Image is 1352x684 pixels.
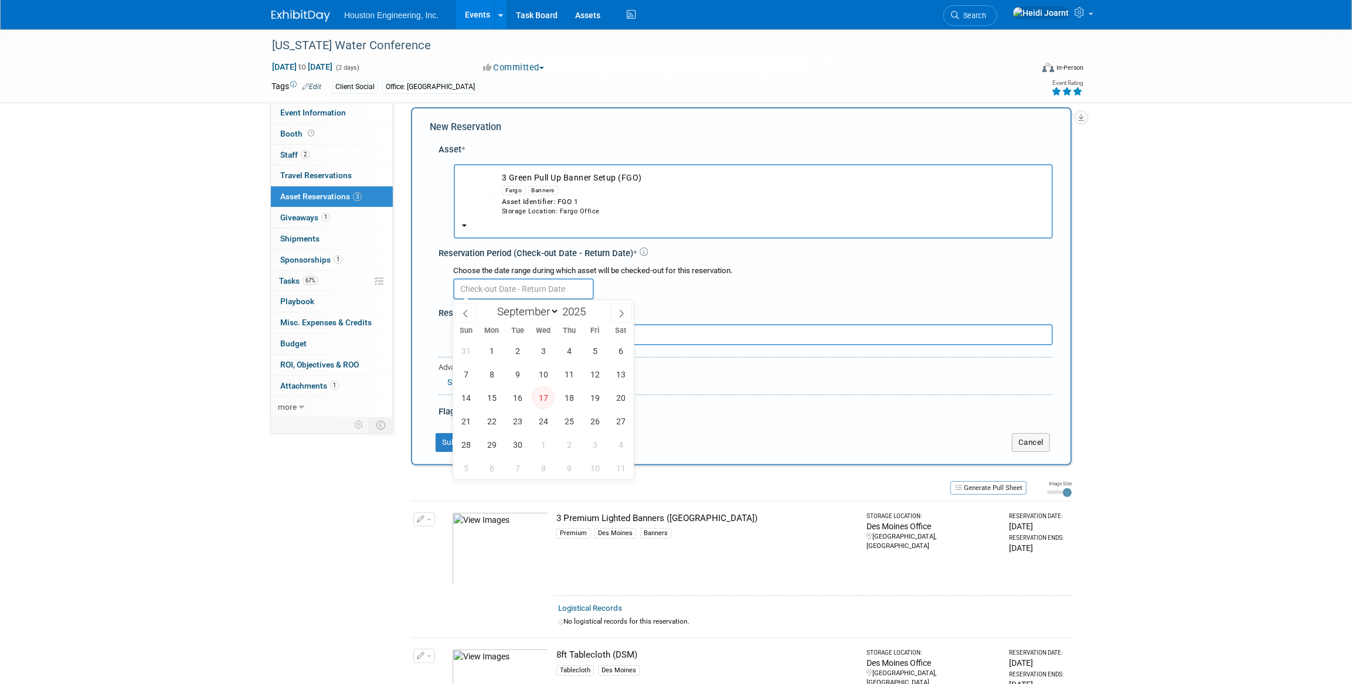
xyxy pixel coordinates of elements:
[558,617,1067,627] div: No logistical records for this reservation.
[867,512,998,520] div: Storage Location:
[280,213,330,222] span: Giveaways
[609,363,632,386] span: September 13, 2025
[598,665,640,676] div: Des Moines
[558,339,580,362] span: September 4, 2025
[583,339,606,362] span: September 5, 2025
[480,410,503,433] span: September 22, 2025
[280,171,352,180] span: Travel Reservations
[349,417,369,433] td: Personalize Event Tab Strip
[271,207,393,228] a: Giveaways1
[609,410,632,433] span: September 27, 2025
[532,386,555,409] span: September 17, 2025
[1042,63,1054,72] img: Format-Inperson.png
[583,363,606,386] span: September 12, 2025
[1009,534,1067,542] div: Reservation Ends:
[271,271,393,291] a: Tasks67%
[532,457,555,479] span: October 8, 2025
[303,276,318,285] span: 67%
[532,363,555,386] span: September 10, 2025
[439,247,1053,260] div: Reservation Period (Check-out Date - Return Date)
[332,81,378,93] div: Client Social
[302,83,321,91] a: Edit
[454,164,1053,239] button: 3 Green Pull Up Banner Setup (FGO)FargoBannersAsset Identifier: FGO 1Storage Location: Fargo Office
[280,192,362,201] span: Asset Reservations
[305,129,317,138] span: Booth not reserved yet
[556,528,590,539] div: Premium
[609,433,632,456] span: October 4, 2025
[479,62,549,74] button: Committed
[280,108,346,117] span: Event Information
[297,62,308,72] span: to
[595,528,636,539] div: Des Moines
[582,327,608,335] span: Fri
[506,433,529,456] span: September 30, 2025
[558,363,580,386] span: September 11, 2025
[1009,542,1067,554] div: [DATE]
[271,291,393,312] a: Playbook
[528,186,559,195] div: Banners
[369,417,393,433] td: Toggle Event Tabs
[558,386,580,409] span: September 18, 2025
[963,61,1083,79] div: Event Format
[280,234,320,243] span: Shipments
[271,250,393,270] a: Sponsorships1
[301,150,310,159] span: 2
[1012,433,1050,452] button: Cancel
[439,307,1053,319] div: Reservation Notes
[480,339,503,362] span: September 1, 2025
[452,512,549,586] img: View Images
[532,410,555,433] span: September 24, 2025
[453,327,479,335] span: Sun
[480,363,503,386] span: September 8, 2025
[280,129,317,138] span: Booth
[480,433,503,456] span: September 29, 2025
[268,35,1014,56] div: [US_STATE] Water Conference
[950,481,1027,495] button: Generate Pull Sheet
[454,363,477,386] span: September 7, 2025
[430,121,501,132] span: New Reservation
[321,213,330,222] span: 1
[1013,6,1069,19] img: Heidi Joarnt
[271,376,393,396] a: Attachments1
[505,327,531,335] span: Tue
[609,386,632,409] span: September 20, 2025
[353,192,362,201] span: 3
[1056,63,1083,72] div: In-Person
[271,145,393,165] a: Staff2
[506,339,529,362] span: September 2, 2025
[447,377,577,387] a: Specify Shipping Logistics Category
[1009,671,1067,679] div: Reservation Ends:
[454,339,477,362] span: August 31, 2025
[439,362,1053,373] div: Advanced Options
[271,397,393,417] a: more
[280,339,307,348] span: Budget
[496,172,1045,216] td: 3 Green Pull Up Banner Setup (FGO)
[506,457,529,479] span: October 7, 2025
[556,512,856,525] div: 3 Premium Lighted Banners ([GEOGRAPHIC_DATA])
[556,649,856,661] div: 8ft Tablecloth (DSM)
[280,318,372,327] span: Misc. Expenses & Credits
[943,5,997,26] a: Search
[271,80,321,94] td: Tags
[583,433,606,456] span: October 3, 2025
[335,64,359,72] span: (2 days)
[867,649,998,657] div: Storage Location:
[280,150,310,159] span: Staff
[344,11,439,20] span: Houston Engineering, Inc.
[271,103,393,123] a: Event Information
[436,433,474,452] button: Submit
[382,81,478,93] div: Office: [GEOGRAPHIC_DATA]
[532,433,555,456] span: October 1, 2025
[271,10,330,22] img: ExhibitDay
[271,165,393,186] a: Travel Reservations
[454,410,477,433] span: September 21, 2025
[583,386,606,409] span: September 19, 2025
[502,197,1045,207] div: Asset Identifier: FGO 1
[531,327,556,335] span: Wed
[506,363,529,386] span: September 9, 2025
[583,410,606,433] span: September 26, 2025
[556,665,594,676] div: Tablecloth
[280,360,359,369] span: ROI, Objectives & ROO
[271,62,333,72] span: [DATE] [DATE]
[609,339,632,362] span: September 6, 2025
